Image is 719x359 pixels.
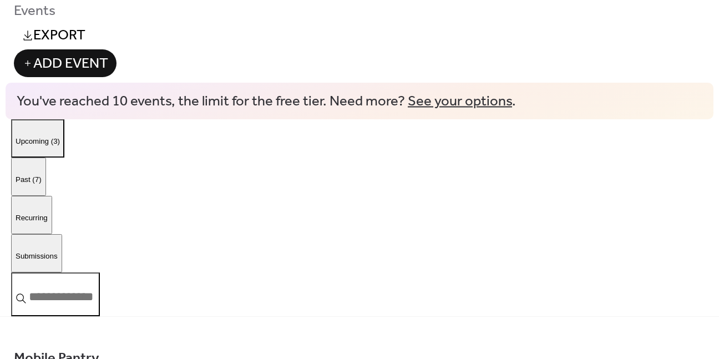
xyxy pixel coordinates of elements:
a: See your options [408,88,512,115]
a: Export [14,21,94,49]
a: Add Event [14,61,117,70]
span: Add Event [33,53,108,74]
button: Submissions [11,234,62,272]
span: You've reached 10 events, the limit for the free tier. Need more? . [17,92,516,112]
button: Add Event [14,49,117,77]
button: Recurring [11,196,52,234]
button: Upcoming (3) [11,119,64,158]
span: Export [33,26,85,47]
button: Past (7) [11,158,46,196]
